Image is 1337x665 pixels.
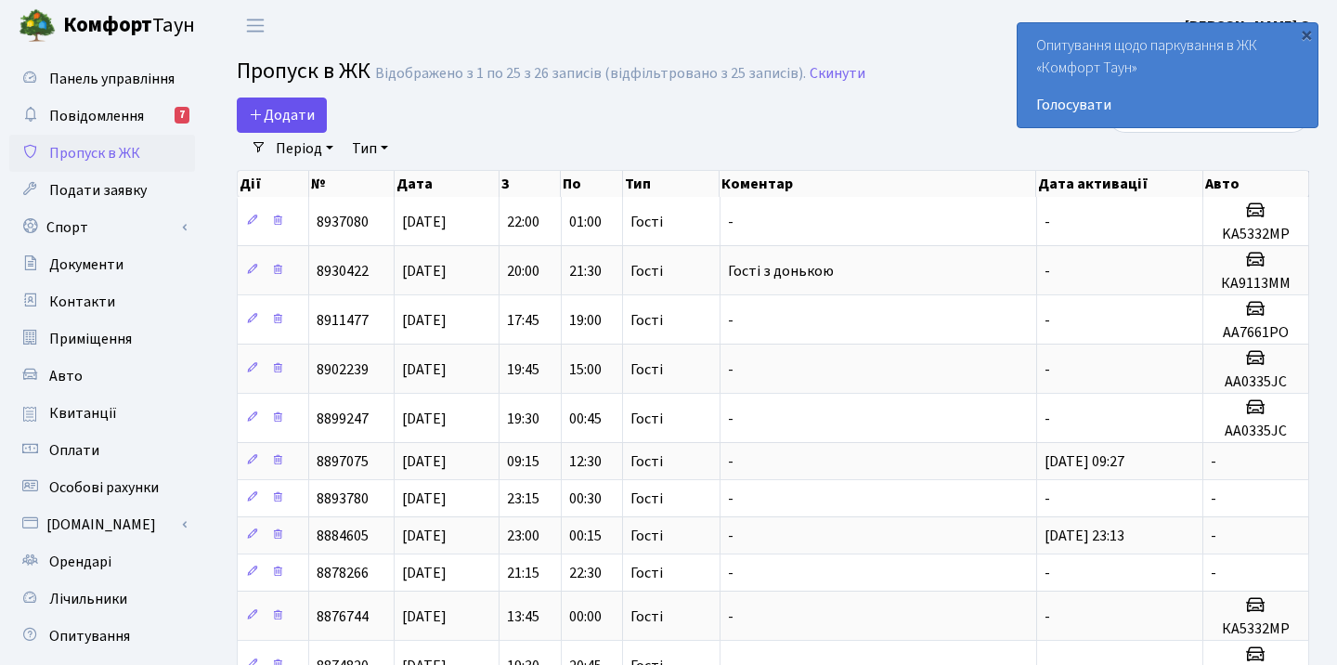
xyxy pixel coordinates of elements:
[9,60,195,98] a: Панель управління
[1185,16,1315,36] b: [PERSON_NAME] О.
[569,451,602,472] span: 12:30
[569,359,602,380] span: 15:00
[344,133,396,164] a: Тип
[1018,23,1318,127] div: Опитування щодо паркування в ЖК «Комфорт Таун»
[375,65,806,83] div: Відображено з 1 по 25 з 26 записів (відфільтровано з 25 записів).
[19,7,56,45] img: logo.png
[317,489,369,509] span: 8893780
[507,489,539,509] span: 23:15
[63,10,195,42] span: Таун
[9,395,195,432] a: Квитанції
[49,589,127,609] span: Лічильники
[1045,451,1124,472] span: [DATE] 09:27
[9,358,195,395] a: Авто
[569,489,602,509] span: 00:30
[569,212,602,232] span: 01:00
[9,283,195,320] a: Контакти
[630,215,663,229] span: Гості
[728,310,733,331] span: -
[9,172,195,209] a: Подати заявку
[49,69,175,89] span: Панель управління
[507,212,539,232] span: 22:00
[507,606,539,627] span: 13:45
[402,212,447,232] span: [DATE]
[49,143,140,163] span: Пропуск в ЖК
[1045,563,1050,583] span: -
[1211,489,1216,509] span: -
[561,171,623,197] th: По
[402,606,447,627] span: [DATE]
[728,409,733,429] span: -
[630,528,663,543] span: Гості
[249,105,315,125] span: Додати
[49,552,111,572] span: Орендарі
[630,411,663,426] span: Гості
[1045,409,1050,429] span: -
[9,580,195,618] a: Лічильники
[569,606,602,627] span: 00:00
[728,212,733,232] span: -
[1211,373,1301,391] h5: AA0335JC
[9,506,195,543] a: [DOMAIN_NAME]
[9,543,195,580] a: Орендарі
[507,451,539,472] span: 09:15
[630,566,663,580] span: Гості
[49,292,115,312] span: Контакти
[1045,489,1050,509] span: -
[49,180,147,201] span: Подати заявку
[1045,310,1050,331] span: -
[1045,526,1124,546] span: [DATE] 23:13
[630,264,663,279] span: Гості
[49,403,117,424] span: Квитанції
[402,526,447,546] span: [DATE]
[49,477,159,498] span: Особові рахунки
[9,209,195,246] a: Спорт
[317,526,369,546] span: 8884605
[49,626,130,646] span: Опитування
[728,606,733,627] span: -
[630,313,663,328] span: Гості
[175,107,189,124] div: 7
[402,359,447,380] span: [DATE]
[309,171,395,197] th: №
[317,212,369,232] span: 8937080
[1185,15,1315,37] a: [PERSON_NAME] О.
[507,310,539,331] span: 17:45
[1036,94,1299,116] a: Голосувати
[63,10,152,40] b: Комфорт
[728,451,733,472] span: -
[402,409,447,429] span: [DATE]
[630,609,663,624] span: Гості
[1045,261,1050,281] span: -
[49,366,83,386] span: Авто
[1211,423,1301,440] h5: AA0335JC
[728,526,733,546] span: -
[395,171,499,197] th: Дата
[317,359,369,380] span: 8902239
[720,171,1036,197] th: Коментар
[49,106,144,126] span: Повідомлення
[49,329,132,349] span: Приміщення
[1045,606,1050,627] span: -
[1045,359,1050,380] span: -
[1297,25,1316,44] div: ×
[1211,324,1301,342] h5: АА7661РО
[810,65,865,83] a: Скинути
[402,563,447,583] span: [DATE]
[569,310,602,331] span: 19:00
[1211,563,1216,583] span: -
[507,261,539,281] span: 20:00
[317,451,369,472] span: 8897075
[49,254,123,275] span: Документи
[728,489,733,509] span: -
[569,261,602,281] span: 21:30
[237,98,327,133] a: Додати
[569,409,602,429] span: 00:45
[402,489,447,509] span: [DATE]
[402,310,447,331] span: [DATE]
[317,563,369,583] span: 8878266
[569,526,602,546] span: 00:15
[9,320,195,358] a: Приміщення
[49,440,99,461] span: Оплати
[232,10,279,41] button: Переключити навігацію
